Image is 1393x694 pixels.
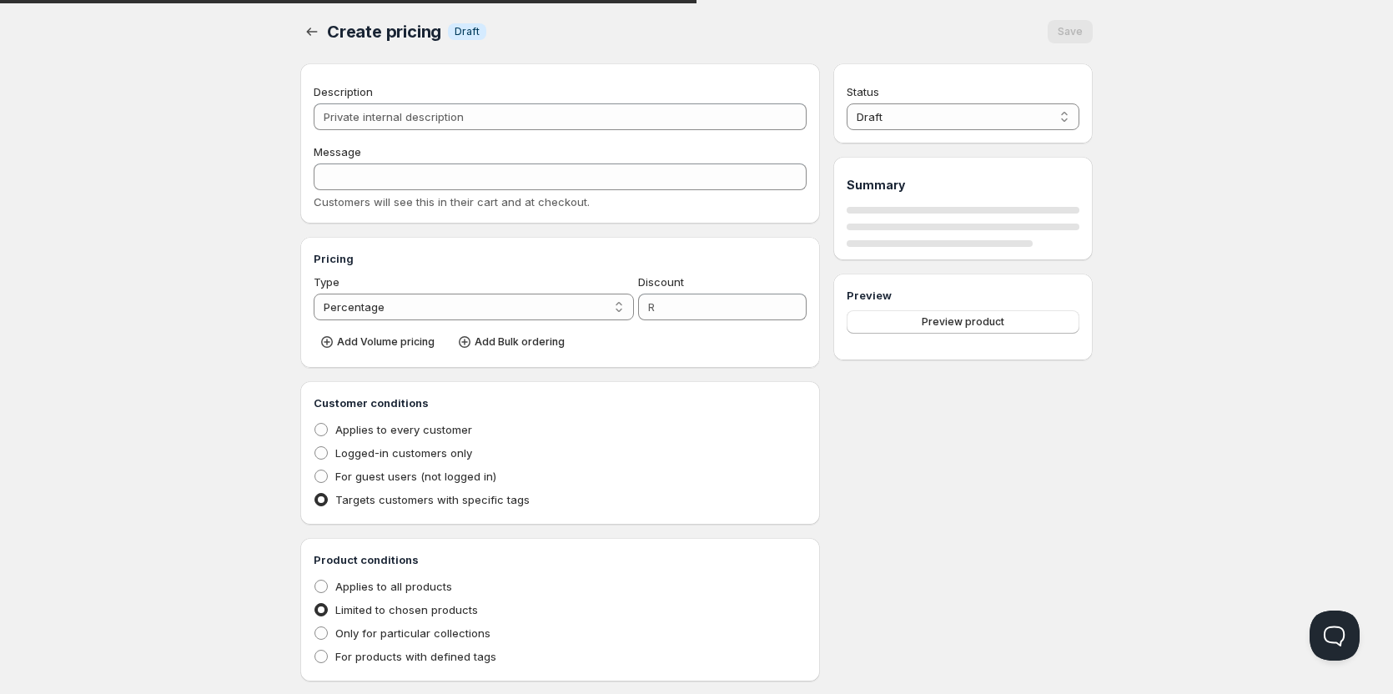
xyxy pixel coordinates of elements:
span: Applies to every customer [335,423,472,436]
span: Customers will see this in their cart and at checkout. [314,195,590,209]
h3: Preview [847,287,1079,304]
span: R [648,300,655,314]
span: Draft [455,25,480,38]
span: Applies to all products [335,580,452,593]
span: Logged-in customers only [335,446,472,460]
button: Preview product [847,310,1079,334]
span: For guest users (not logged in) [335,470,496,483]
span: Only for particular collections [335,626,490,640]
span: For products with defined tags [335,650,496,663]
iframe: Help Scout Beacon - Open [1310,611,1360,661]
span: Targets customers with specific tags [335,493,530,506]
span: Description [314,85,373,98]
h3: Product conditions [314,551,807,568]
input: Private internal description [314,103,807,130]
span: Preview product [922,315,1004,329]
span: Type [314,275,339,289]
span: Message [314,145,361,158]
span: Add Volume pricing [337,335,435,349]
h3: Customer conditions [314,395,807,411]
h1: Summary [847,177,1079,194]
h3: Pricing [314,250,807,267]
span: Limited to chosen products [335,603,478,616]
span: Create pricing [327,22,441,42]
button: Add Volume pricing [314,330,445,354]
button: Add Bulk ordering [451,330,575,354]
span: Add Bulk ordering [475,335,565,349]
span: Discount [638,275,684,289]
span: Status [847,85,879,98]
